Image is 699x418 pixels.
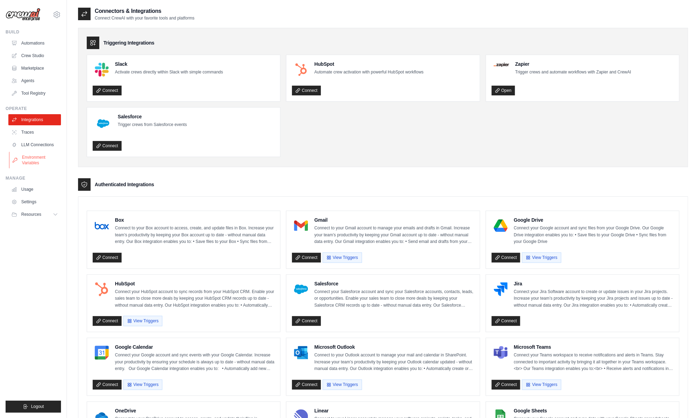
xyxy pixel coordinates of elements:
[292,380,321,389] a: Connect
[123,316,162,326] button: View Triggers
[514,289,673,309] p: Connect your Jira Software account to create or update issues in your Jira projects. Increase you...
[115,225,274,245] p: Connect to your Box account to access, create, and update files in Box. Increase your team’s prod...
[123,379,162,390] button: View Triggers
[8,184,61,195] a: Usage
[6,29,61,35] div: Build
[115,69,223,76] p: Activate crews directly within Slack with simple commands
[115,289,274,309] p: Connect your HubSpot account to sync records from your HubSpot CRM. Enable your sales team to clo...
[8,63,61,74] a: Marketplace
[8,196,61,207] a: Settings
[115,344,274,350] h4: Google Calendar
[6,8,40,21] img: Logo
[515,69,631,76] p: Trigger crews and automate workflows with Zapier and CrewAI
[314,61,423,68] h4: HubSpot
[95,15,194,21] p: Connect CrewAI with your favorite tools and platforms
[6,106,61,111] div: Operate
[514,352,673,372] p: Connect your Teams workspace to receive notifications and alerts in Teams. Stay connected to impo...
[292,86,321,95] a: Connect
[522,252,561,263] button: View Triggers
[95,63,109,77] img: Slack Logo
[95,346,109,360] img: Google Calendar Logo
[115,61,223,68] h4: Slack
[9,152,62,168] a: Environment Variables
[515,61,631,68] h4: Zapier
[514,216,673,223] h4: Google Drive
[95,181,154,188] h3: Authenticated Integrations
[294,282,308,296] img: Salesforce Logo
[314,225,474,245] p: Connect to your Gmail account to manage your emails and drafts in Gmail. Increase your team’s pro...
[8,114,61,125] a: Integrations
[6,175,61,181] div: Manage
[294,63,308,77] img: HubSpot Logo
[314,216,474,223] h4: Gmail
[118,113,187,120] h4: Salesforce
[323,379,362,390] button: View Triggers
[314,407,474,414] h4: Linear
[93,380,122,389] a: Connect
[522,379,561,390] button: View Triggers
[93,86,122,95] a: Connect
[115,280,274,287] h4: HubSpot
[491,86,515,95] a: Open
[323,252,362,263] button: View Triggers
[8,139,61,150] a: LLM Connections
[491,380,520,389] a: Connect
[491,253,520,262] a: Connect
[95,115,111,132] img: Salesforce Logo
[314,69,423,76] p: Automate crew activation with powerful HubSpot workflows
[118,121,187,128] p: Trigger crews from Salesforce events
[514,225,673,245] p: Connect your Google account and sync files from your Google Drive. Our Google Drive integration e...
[93,141,122,151] a: Connect
[494,63,509,67] img: Zapier Logo
[314,344,474,350] h4: Microsoft Outlook
[95,219,109,232] img: Box Logo
[514,344,673,350] h4: Microsoft Teams
[494,282,507,296] img: Jira Logo
[31,404,44,409] span: Logout
[8,75,61,86] a: Agents
[8,38,61,49] a: Automations
[115,352,274,372] p: Connect your Google account and sync events with your Google Calendar. Increase your productivity...
[93,253,122,262] a: Connect
[93,316,122,326] a: Connect
[95,282,109,296] img: HubSpot Logo
[103,39,154,46] h3: Triggering Integrations
[514,407,673,414] h4: Google Sheets
[314,352,474,372] p: Connect to your Outlook account to manage your mail and calendar in SharePoint. Increase your tea...
[294,346,308,360] img: Microsoft Outlook Logo
[491,316,520,326] a: Connect
[294,219,308,232] img: Gmail Logo
[514,280,673,287] h4: Jira
[95,7,194,15] h2: Connectors & Integrations
[292,253,321,262] a: Connect
[6,401,61,412] button: Logout
[115,216,274,223] h4: Box
[292,316,321,326] a: Connect
[8,209,61,220] button: Resources
[314,289,474,309] p: Connect your Salesforce account and sync your Salesforce accounts, contacts, leads, or opportunit...
[8,127,61,138] a: Traces
[494,346,507,360] img: Microsoft Teams Logo
[494,219,507,232] img: Google Drive Logo
[21,212,41,217] span: Resources
[314,280,474,287] h4: Salesforce
[8,88,61,99] a: Tool Registry
[8,50,61,61] a: Crew Studio
[115,407,274,414] h4: OneDrive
